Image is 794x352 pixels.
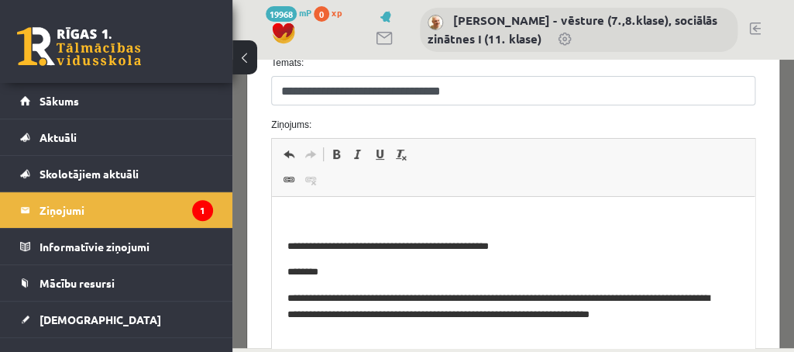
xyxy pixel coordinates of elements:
a: Aktuāli [20,119,213,155]
a: Informatīvie ziņojumi [20,229,213,264]
a: Unlink [67,110,89,130]
span: 19968 [266,6,297,22]
a: Mācību resursi [20,265,213,301]
a: 19968 mP [266,6,311,19]
img: Andris Garabidovičs - vēsture (7.,8.klase), sociālās zinātnes I (11. klase) [428,15,443,30]
i: 1 [192,200,213,221]
span: [DEMOGRAPHIC_DATA] [40,312,161,326]
span: Mācību resursi [40,276,115,290]
span: Sākums [40,94,79,108]
legend: Ziņojumi [40,192,213,228]
iframe: Editor, wiswyg-editor-47433923654300-1760559829-18 [40,137,522,292]
body: Editor, wiswyg-editor-47433923654300-1760559829-18 [15,16,467,195]
a: Undo (Ctrl+Z) [46,85,67,105]
a: Underline (Ctrl+U) [136,85,158,105]
a: [DEMOGRAPHIC_DATA] [20,302,213,337]
span: Aktuāli [40,130,77,144]
a: Link (Ctrl+K) [46,110,67,130]
legend: Informatīvie ziņojumi [40,229,213,264]
span: 0 [314,6,329,22]
a: Bold (Ctrl+B) [93,85,115,105]
span: xp [332,6,342,19]
a: Italic (Ctrl+I) [115,85,136,105]
a: Sākums [20,83,213,119]
span: mP [299,6,311,19]
span: Skolotājiem aktuāli [40,167,139,181]
a: Redo (Ctrl+Y) [67,85,89,105]
label: Ziņojums: [27,58,534,72]
a: Rīgas 1. Tālmācības vidusskola [17,27,141,66]
a: Remove Format [158,85,180,105]
a: Ziņojumi1 [20,192,213,228]
a: [PERSON_NAME] - vēsture (7.,8.klase), sociālās zinātnes I (11. klase) [428,12,717,47]
a: Skolotājiem aktuāli [20,156,213,192]
a: 0 xp [314,6,349,19]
